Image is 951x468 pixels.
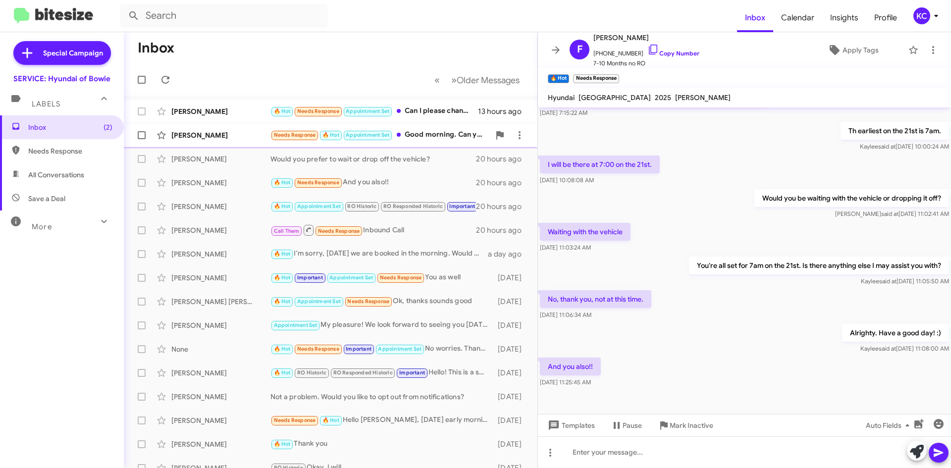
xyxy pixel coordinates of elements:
span: Important [399,369,425,376]
span: Needs Response [380,274,422,281]
div: [DATE] [493,297,529,307]
span: Pause [623,416,642,434]
button: Previous [428,70,446,90]
div: SERVICE: Hyundai of Bowie [13,74,110,84]
span: Kaylee [DATE] 11:08:00 AM [860,345,949,352]
span: 🔥 Hot [274,346,291,352]
div: [PERSON_NAME] [171,368,270,378]
button: Pause [603,416,650,434]
div: 20 hours ago [476,178,529,188]
p: You're all set for 7am on the 21st. Is there anything else I may assist you with? [689,257,949,274]
a: Inbox [737,3,773,32]
span: Special Campaign [43,48,103,58]
a: Calendar [773,3,822,32]
span: Templates [546,416,595,434]
span: Needs Response [28,146,112,156]
div: Ok, thanks sounds good [270,296,493,307]
div: Would you prefer to wait or drop off the vehicle? [270,154,476,164]
div: [PERSON_NAME] [171,392,270,402]
span: Appointment Set [297,203,341,209]
div: [DATE] [493,344,529,354]
button: Apply Tags [802,41,903,59]
div: [PERSON_NAME] [171,225,270,235]
span: [DATE] 10:08:08 AM [540,176,594,184]
span: « [434,74,440,86]
div: [PERSON_NAME] [171,439,270,449]
span: 🔥 Hot [274,203,291,209]
div: [DATE] [493,392,529,402]
div: Hello! This is a system-generated message based on the time since your last service (not mileage)... [270,367,493,378]
span: 🔥 Hot [274,251,291,257]
span: Appointment Set [346,132,389,138]
span: [PERSON_NAME] [675,93,731,102]
span: 🔥 Hot [274,179,291,186]
div: KC [913,7,930,24]
span: Auto Fields [866,416,913,434]
span: Kaylee [DATE] 10:00:24 AM [860,143,949,150]
span: Needs Response [297,179,339,186]
a: Copy Number [647,50,699,57]
button: Next [445,70,526,90]
span: said at [879,277,897,285]
p: I will be there at 7:00 on the 21st. [540,156,660,173]
div: [DATE] [493,320,529,330]
span: Needs Response [318,228,360,234]
nav: Page navigation example [429,70,526,90]
span: [GEOGRAPHIC_DATA] [579,93,651,102]
p: Waiting with the vehicle [540,223,631,241]
span: said at [879,345,896,352]
span: Needs Response [274,417,316,423]
div: Thank you [270,438,493,450]
div: [DATE] [493,416,529,425]
span: RO Historic [297,369,326,376]
span: Kaylee [DATE] 11:05:50 AM [861,277,949,285]
span: Appointment Set [297,298,341,305]
div: [DATE] [493,368,529,378]
span: Inbox [28,122,112,132]
div: a day ago [488,249,529,259]
button: KC [905,7,940,24]
span: Needs Response [297,108,339,114]
p: No, thank you, not at this time. [540,290,651,308]
div: [PERSON_NAME] [171,416,270,425]
span: 🔥 Hot [274,298,291,305]
span: Important [297,274,323,281]
span: [DATE] 11:03:24 AM [540,244,591,251]
span: Save a Deal [28,194,65,204]
span: 🔥 Hot [274,441,291,447]
div: [DATE] [493,273,529,283]
div: [PERSON_NAME] [171,154,270,164]
span: 🔥 Hot [274,108,291,114]
span: [PERSON_NAME] [DATE] 11:02:41 AM [835,210,949,217]
div: 13 hours ago [478,106,529,116]
div: And you also!! [270,177,476,188]
span: 2025 [655,93,671,102]
div: [PERSON_NAME] [171,320,270,330]
a: Special Campaign [13,41,111,65]
span: [PHONE_NUMBER] [593,44,699,58]
p: And you also!! [540,358,601,375]
div: 20 hours ago [476,154,529,164]
div: [PERSON_NAME] [171,249,270,259]
a: Profile [866,3,905,32]
span: Call Them [274,228,300,234]
span: Apply Tags [843,41,879,59]
div: None [171,344,270,354]
div: Not a problem. Would you like to opt out from notifications? [270,392,493,402]
span: Needs Response [347,298,389,305]
span: 🔥 Hot [322,417,339,423]
span: More [32,222,52,231]
span: (2) [104,122,112,132]
span: Needs Response [274,132,316,138]
button: Templates [538,416,603,434]
p: Alrighty. Have a good day! :) [842,324,949,342]
p: Th earliest on the 21st is 7am. [841,122,949,140]
div: [PERSON_NAME] [171,130,270,140]
a: Insights [822,3,866,32]
div: I'm sorry, [DATE] we are booked in the morning. Would a different day work? [270,248,488,260]
input: Search [120,4,328,28]
div: Hello [PERSON_NAME], [DATE] early morning I would like for you guys to order me a tire as well. T... [270,415,493,426]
